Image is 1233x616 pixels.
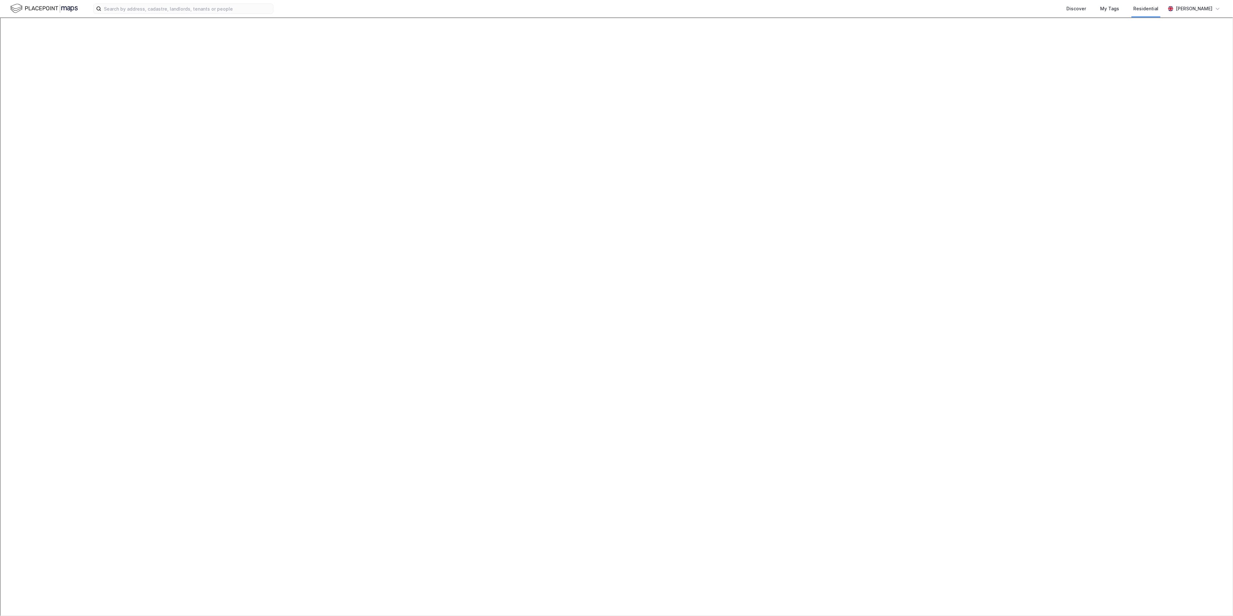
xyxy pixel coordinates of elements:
div: My Tags [1100,5,1119,13]
iframe: Chat Widget [1201,585,1233,616]
div: Residential [1133,5,1158,13]
img: logo.f888ab2527a4732fd821a326f86c7f29.svg [10,3,78,14]
div: [PERSON_NAME] [1176,5,1212,13]
input: Search by address, cadastre, landlords, tenants or people [101,4,273,14]
div: Discover [1066,5,1086,13]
